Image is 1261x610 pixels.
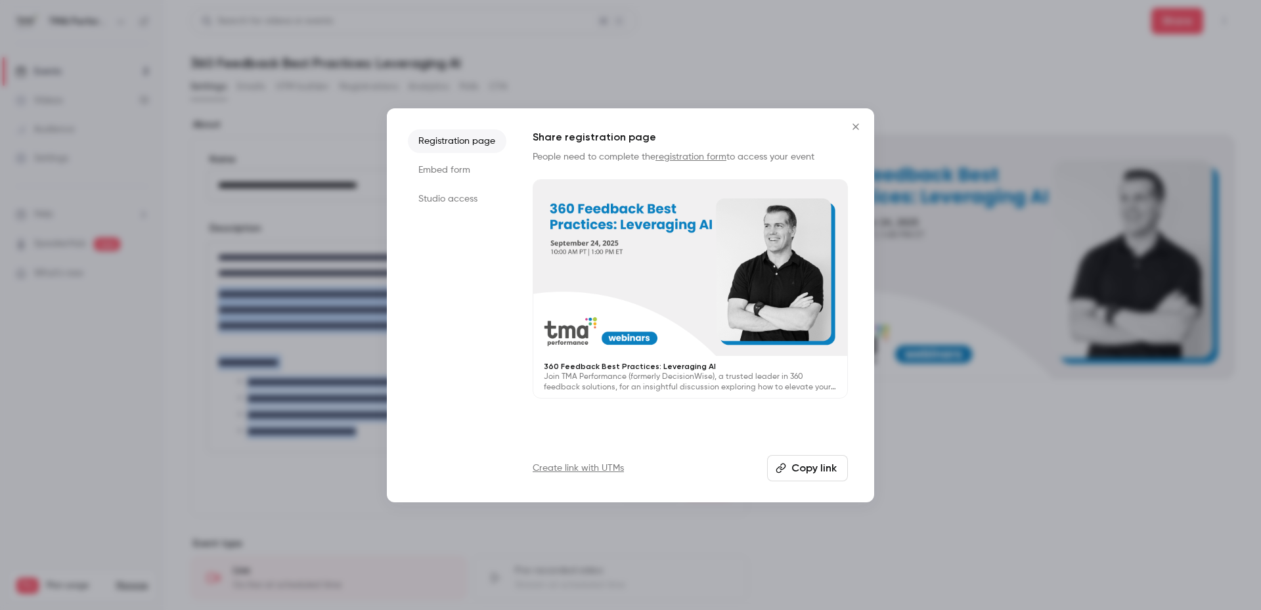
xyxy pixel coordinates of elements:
a: registration form [655,152,726,162]
a: Create link with UTMs [533,462,624,475]
a: 360 Feedback Best Practices: Leveraging AIJoin TMA Performance (formerly DecisionWise), a trusted... [533,179,848,399]
li: Embed form [408,158,506,182]
p: People need to complete the to access your event [533,150,848,163]
li: Registration page [408,129,506,153]
button: Close [843,114,869,140]
h1: Share registration page [533,129,848,145]
p: 360 Feedback Best Practices: Leveraging AI [544,361,837,372]
button: Copy link [767,455,848,481]
li: Studio access [408,187,506,211]
p: Join TMA Performance (formerly DecisionWise), a trusted leader in 360 feedback solutions, for an ... [544,372,837,393]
